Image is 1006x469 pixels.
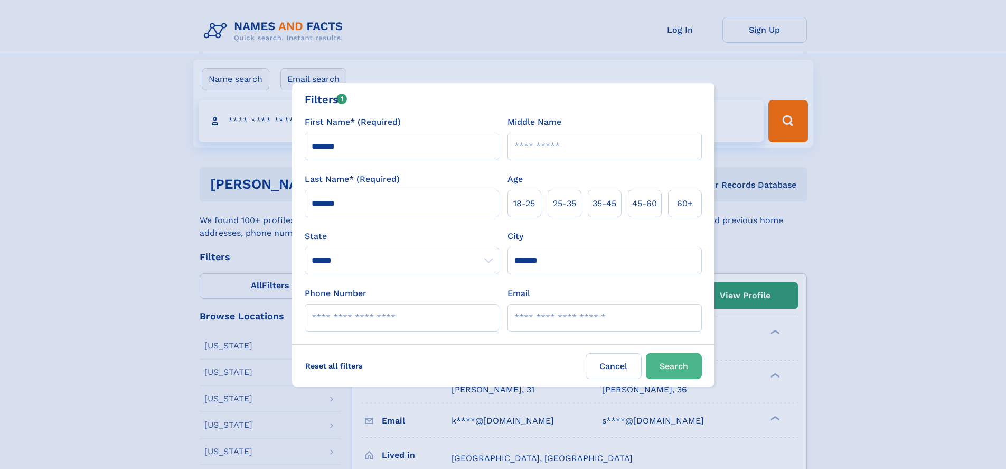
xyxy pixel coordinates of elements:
[305,287,366,300] label: Phone Number
[305,91,347,107] div: Filters
[586,353,642,379] label: Cancel
[507,173,523,186] label: Age
[593,197,616,210] span: 35‑45
[298,353,370,379] label: Reset all filters
[305,173,400,186] label: Last Name* (Required)
[507,230,523,243] label: City
[646,353,702,379] button: Search
[677,197,693,210] span: 60+
[305,116,401,128] label: First Name* (Required)
[632,197,657,210] span: 45‑60
[507,116,561,128] label: Middle Name
[553,197,576,210] span: 25‑35
[513,197,535,210] span: 18‑25
[305,230,499,243] label: State
[507,287,530,300] label: Email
